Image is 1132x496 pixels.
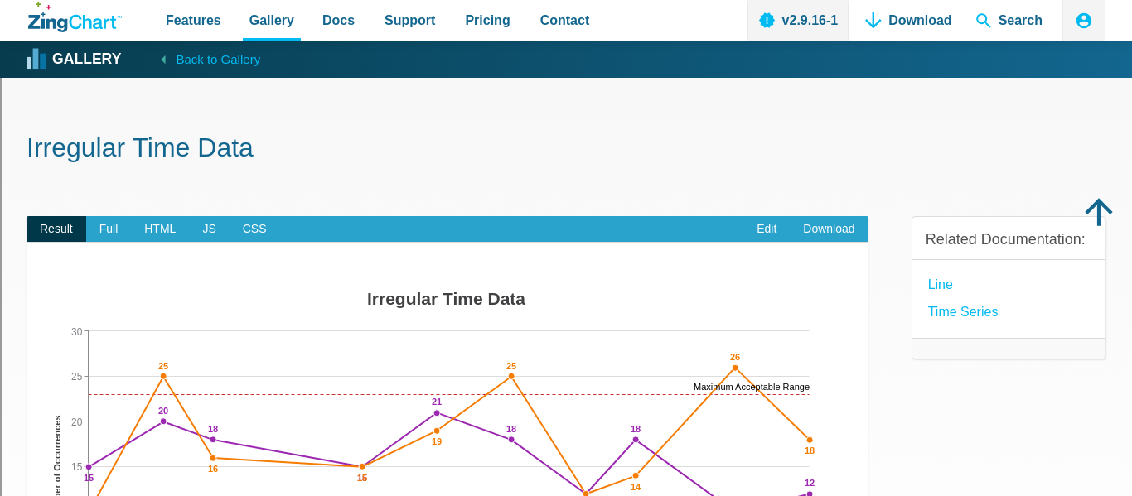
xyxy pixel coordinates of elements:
[176,49,260,70] span: Back to Gallery
[322,9,355,31] span: Docs
[249,9,294,31] span: Gallery
[52,52,121,67] strong: Gallery
[28,47,121,72] a: Gallery
[465,9,510,31] span: Pricing
[28,2,122,32] a: ZingChart Logo. Click to return to the homepage
[138,47,260,70] a: Back to Gallery
[540,9,590,31] span: Contact
[166,9,221,31] span: Features
[385,9,435,31] span: Support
